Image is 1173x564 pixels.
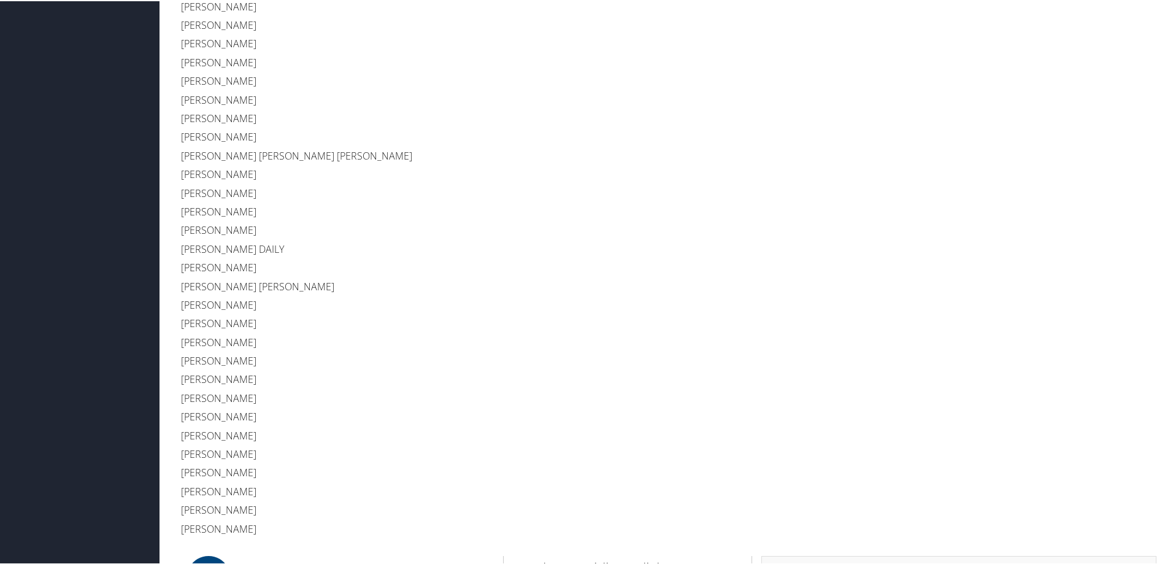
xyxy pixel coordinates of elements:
h4: [PERSON_NAME] [181,484,660,497]
h4: [PERSON_NAME] [181,371,660,385]
h4: [PERSON_NAME] [181,260,660,273]
h4: [PERSON_NAME] [181,222,660,236]
h4: [PERSON_NAME] [181,36,660,49]
h4: [PERSON_NAME] [181,465,660,478]
h4: [PERSON_NAME] [181,502,660,516]
h4: [PERSON_NAME] [181,390,660,404]
h4: [PERSON_NAME] [181,521,660,535]
h4: [PERSON_NAME] [181,185,660,199]
h4: [PERSON_NAME] [181,409,660,422]
h4: [PERSON_NAME] [181,73,660,87]
h4: [PERSON_NAME] Daily [181,241,660,255]
h4: [PERSON_NAME] [181,166,660,180]
h4: [PERSON_NAME] [181,55,660,68]
h4: [PERSON_NAME] [181,92,660,106]
h4: [PERSON_NAME] [181,17,660,31]
h4: [PERSON_NAME] [PERSON_NAME] [PERSON_NAME] [181,148,660,161]
h4: [PERSON_NAME] [181,129,660,142]
h4: [PERSON_NAME] [PERSON_NAME] [181,279,660,292]
h4: [PERSON_NAME] [181,428,660,441]
h4: [PERSON_NAME] [181,315,660,329]
h4: [PERSON_NAME] [181,446,660,460]
h4: [PERSON_NAME] [181,297,660,311]
h4: [PERSON_NAME] [181,353,660,366]
h4: [PERSON_NAME] [181,204,660,217]
h4: [PERSON_NAME] [181,334,660,348]
h4: [PERSON_NAME] [181,110,660,124]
